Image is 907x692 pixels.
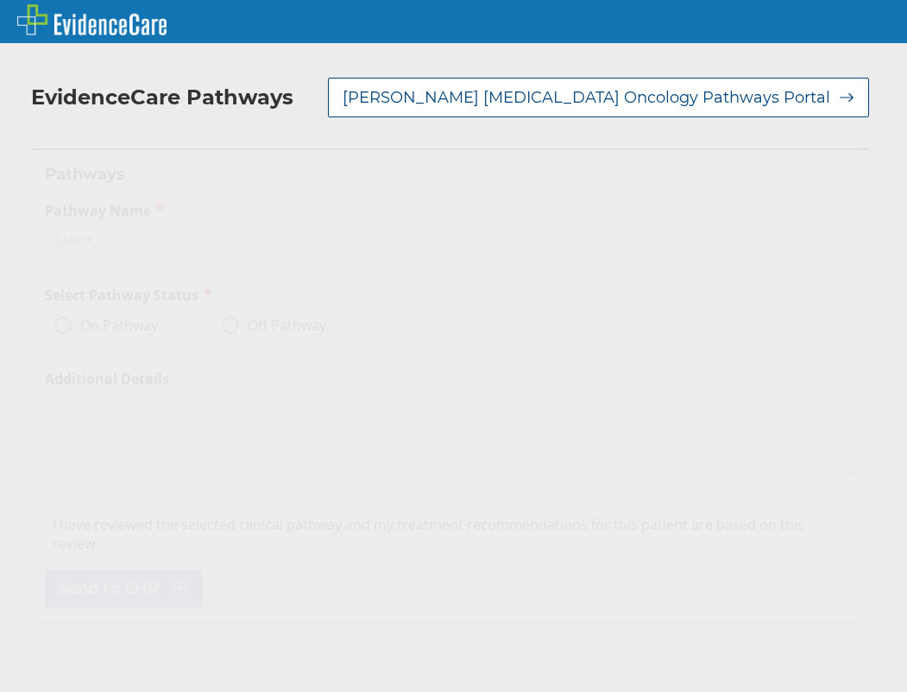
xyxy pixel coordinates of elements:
[59,578,159,599] span: Send to EHR
[343,87,830,108] span: [PERSON_NAME] [MEDICAL_DATA] Oncology Pathways Portal
[45,569,203,607] button: Send to EHR
[54,231,104,250] div: Select...
[328,78,869,117] button: [PERSON_NAME] [MEDICAL_DATA] Oncology Pathways Portal
[45,200,855,220] label: Pathway Name
[53,515,804,553] span: I have reviewed the selected clinical pathway and my treatment recommendations for this patient a...
[17,4,167,35] img: EvidenceCare
[45,164,855,185] h2: Pathways
[54,317,158,334] label: On Pathway
[45,369,855,388] label: Additional Details
[31,85,293,110] h2: EvidenceCare Pathways
[45,285,444,305] h2: Select Pathway Status
[222,317,326,334] label: Off Pathway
